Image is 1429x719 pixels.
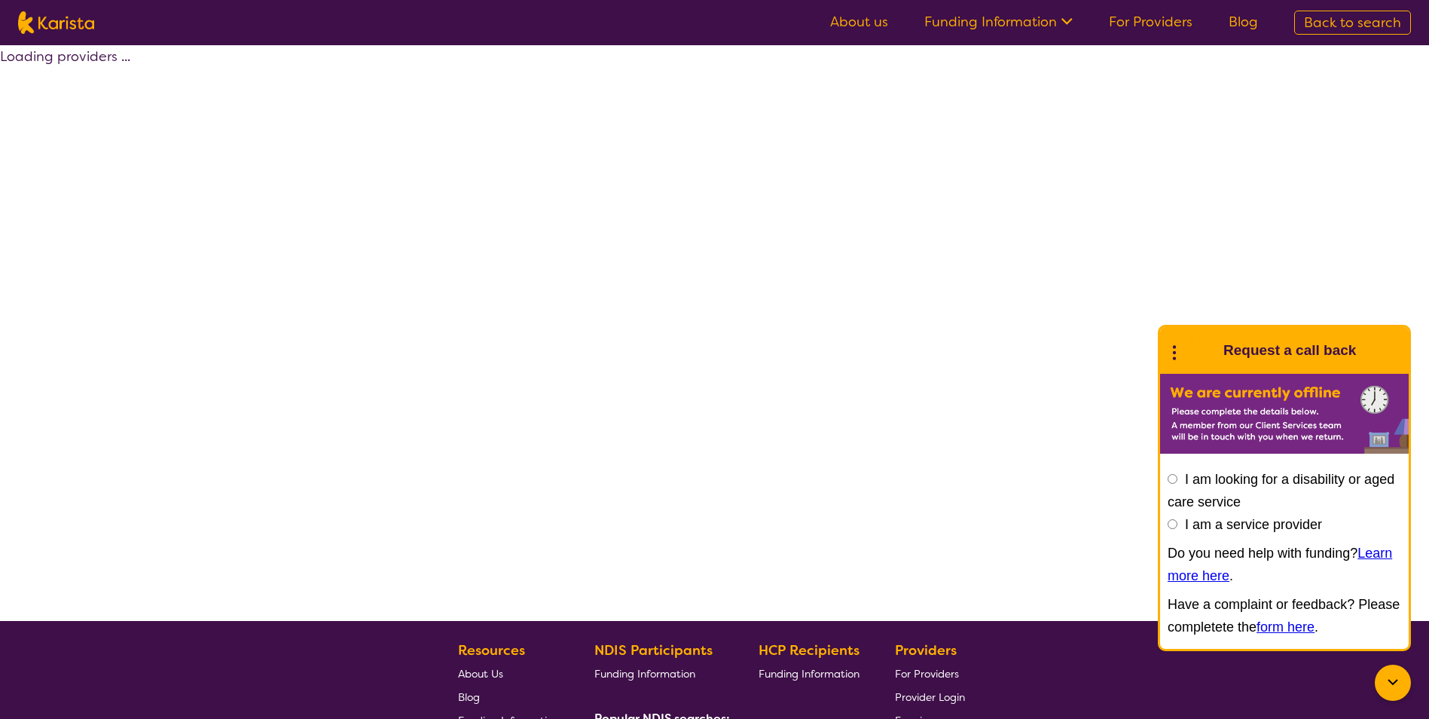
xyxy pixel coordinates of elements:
h1: Request a call back [1223,339,1356,362]
b: Providers [895,641,957,659]
b: NDIS Participants [594,641,713,659]
a: For Providers [895,662,965,685]
label: I am looking for a disability or aged care service [1168,472,1394,509]
span: Funding Information [759,667,860,681]
span: Back to search [1304,14,1401,32]
a: Funding Information [924,13,1073,31]
p: Do you need help with funding? . [1168,542,1401,587]
a: About us [830,13,888,31]
a: About Us [458,662,559,685]
a: For Providers [1109,13,1192,31]
b: HCP Recipients [759,641,860,659]
label: I am a service provider [1185,517,1322,532]
a: Funding Information [594,662,724,685]
a: Blog [458,685,559,708]
a: Back to search [1294,11,1411,35]
a: Provider Login [895,685,965,708]
a: form here [1256,620,1314,635]
a: Funding Information [759,662,860,685]
img: Karista offline chat form to request call back [1160,374,1409,454]
p: Have a complaint or feedback? Please completete the . [1168,593,1401,638]
img: Karista [1184,335,1214,366]
span: Blog [458,690,480,704]
span: Provider Login [895,690,965,704]
span: For Providers [895,667,959,681]
b: Resources [458,641,525,659]
span: About Us [458,667,503,681]
img: Karista logo [18,11,94,34]
a: Blog [1229,13,1258,31]
span: Funding Information [594,667,695,681]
